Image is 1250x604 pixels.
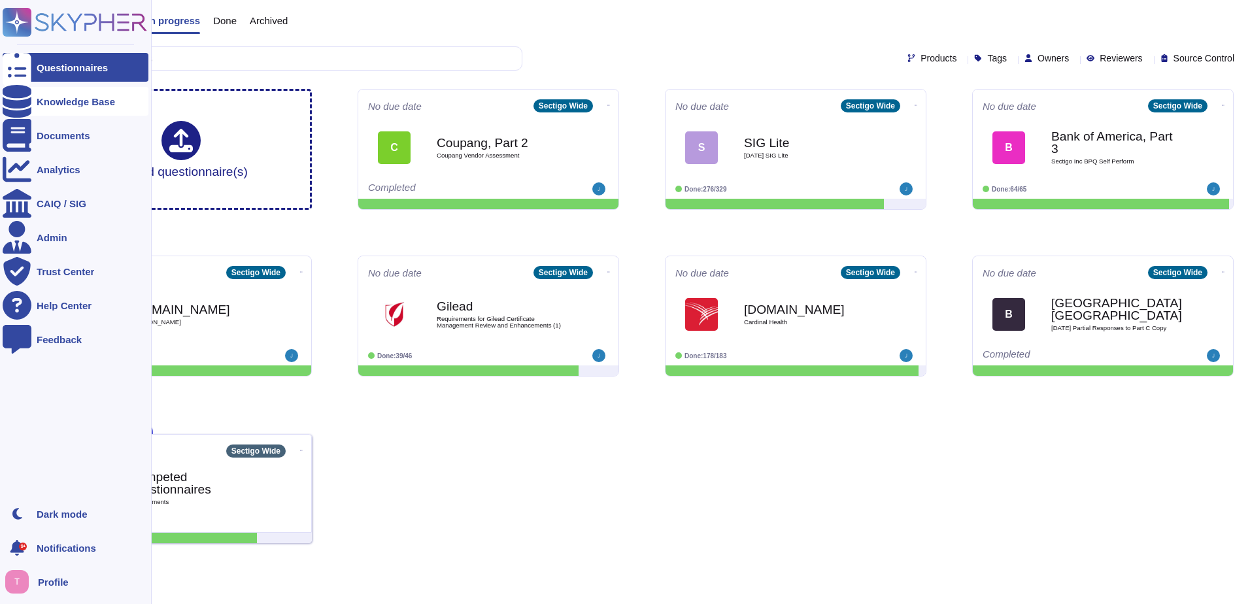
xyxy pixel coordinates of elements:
[3,87,148,116] a: Knowledge Base
[37,131,90,141] div: Documents
[533,266,593,279] div: Sectigo Wide
[129,499,260,505] span: 46 document s
[983,101,1036,111] span: No due date
[1207,349,1220,362] img: user
[3,121,148,150] a: Documents
[129,319,260,326] span: [PERSON_NAME]
[987,54,1007,63] span: Tags
[685,298,718,331] img: Logo
[1148,266,1208,279] div: Sectigo Wide
[744,152,875,159] span: [DATE] SIG Lite
[841,99,900,112] div: Sectigo Wide
[437,300,567,312] b: Gilead
[744,137,875,149] b: SIG Lite
[437,137,567,149] b: Coupang, Part 2
[377,352,412,360] span: Done: 39/46
[3,155,148,184] a: Analytics
[368,182,528,195] div: Completed
[226,445,286,458] div: Sectigo Wide
[983,349,1143,362] div: Completed
[37,543,96,553] span: Notifications
[3,53,148,82] a: Questionnaires
[37,233,67,243] div: Admin
[592,349,605,362] img: user
[1207,182,1220,195] img: user
[368,101,422,111] span: No due date
[37,97,115,107] div: Knowledge Base
[250,16,288,25] span: Archived
[684,352,727,360] span: Done: 178/183
[285,349,298,362] img: user
[592,182,605,195] img: user
[1051,130,1182,155] b: Bank of America, Part 3
[37,335,82,344] div: Feedback
[1174,54,1234,63] span: Source Control
[684,186,727,193] span: Done: 276/329
[921,54,956,63] span: Products
[992,298,1025,331] div: B
[213,16,237,25] span: Done
[3,291,148,320] a: Help Center
[5,570,29,594] img: user
[744,319,875,326] span: Cardinal Health
[3,567,38,596] button: user
[129,471,260,495] b: Competed questionnaires
[368,268,422,278] span: No due date
[437,152,567,159] span: Coupang Vendor Assessment
[37,301,92,310] div: Help Center
[1051,297,1182,322] b: [GEOGRAPHIC_DATA], [GEOGRAPHIC_DATA]
[37,165,80,175] div: Analytics
[3,189,148,218] a: CAIQ / SIG
[1051,325,1182,331] span: [DATE] Partial Responses to Part C Copy
[685,131,718,164] div: S
[38,577,69,587] span: Profile
[533,99,593,112] div: Sectigo Wide
[3,223,148,252] a: Admin
[37,199,86,209] div: CAIQ / SIG
[19,543,27,550] div: 9+
[1100,54,1142,63] span: Reviewers
[1051,158,1182,165] span: Sectigo Inc BPQ Self Perform
[37,63,108,73] div: Questionnaires
[1038,54,1069,63] span: Owners
[3,257,148,286] a: Trust Center
[146,16,200,25] span: In progress
[378,131,411,164] div: C
[900,182,913,195] img: user
[992,131,1025,164] div: B
[37,509,88,519] div: Dark mode
[983,268,1036,278] span: No due date
[37,267,94,277] div: Trust Center
[437,316,567,328] span: Requirements for Gilead Certificate Management Review and Enhancements (1)
[900,349,913,362] img: user
[114,121,248,178] div: Upload questionnaire(s)
[378,298,411,331] img: Logo
[3,325,148,354] a: Feedback
[675,101,729,111] span: No due date
[226,266,286,279] div: Sectigo Wide
[841,266,900,279] div: Sectigo Wide
[129,303,260,316] b: [DOMAIN_NAME]
[1148,99,1208,112] div: Sectigo Wide
[52,47,522,70] input: Search by keywords
[744,303,875,316] b: [DOMAIN_NAME]
[992,186,1026,193] span: Done: 64/65
[675,268,729,278] span: No due date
